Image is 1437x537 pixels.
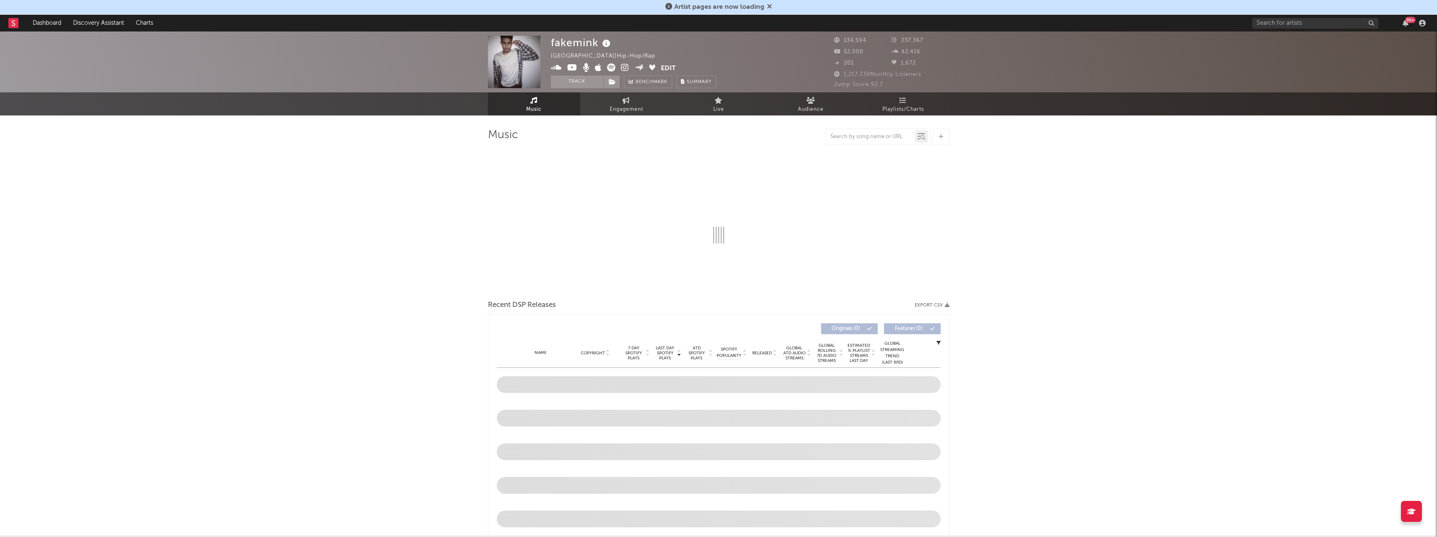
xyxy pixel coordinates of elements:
[889,326,928,331] span: Features ( 0 )
[880,341,905,366] div: Global Streaming Trend (Last 60D)
[676,76,716,88] button: Summary
[717,346,741,359] span: Spotify Popularity
[1403,20,1408,26] button: 99+
[892,49,921,55] span: 42,416
[27,15,67,31] a: Dashboard
[130,15,159,31] a: Charts
[673,92,765,115] a: Live
[488,300,556,310] span: Recent DSP Releases
[488,92,580,115] a: Music
[654,346,676,361] span: Last Day Spotify Plays
[624,76,672,88] a: Benchmark
[514,350,569,356] div: Name
[783,346,806,361] span: Global ATD Audio Streams
[752,351,772,356] span: Released
[623,346,645,361] span: 7 Day Spotify Plays
[892,38,923,43] span: 237,367
[815,343,838,363] span: Global Rolling 7D Audio Streams
[551,36,613,50] div: fakemink
[892,60,916,66] span: 1,672
[834,82,883,87] span: Jump Score: 92.7
[821,323,878,334] button: Originals(0)
[834,38,866,43] span: 134,594
[551,51,665,61] div: [GEOGRAPHIC_DATA] | Hip-Hop/Rap
[765,92,857,115] a: Audience
[686,346,708,361] span: ATD Spotify Plays
[882,105,924,115] span: Playlists/Charts
[798,105,824,115] span: Audience
[1252,18,1378,29] input: Search for artists
[636,77,668,87] span: Benchmark
[580,92,673,115] a: Engagement
[713,105,724,115] span: Live
[661,63,676,74] button: Edit
[848,343,871,363] span: Estimated % Playlist Streams Last Day
[674,4,764,10] span: Artist pages are now loading
[1405,17,1416,23] div: 99 +
[834,72,921,77] span: 1,217,739 Monthly Listeners
[610,105,643,115] span: Engagement
[526,105,542,115] span: Music
[767,4,772,10] span: Dismiss
[857,92,949,115] a: Playlists/Charts
[915,303,949,308] button: Export CSV
[827,326,865,331] span: Originals ( 0 )
[551,76,603,88] button: Track
[834,60,854,66] span: 201
[834,49,863,55] span: 52,000
[67,15,130,31] a: Discovery Assistant
[687,80,712,84] span: Summary
[884,323,941,334] button: Features(0)
[581,351,605,356] span: Copyright
[826,134,915,140] input: Search by song name or URL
